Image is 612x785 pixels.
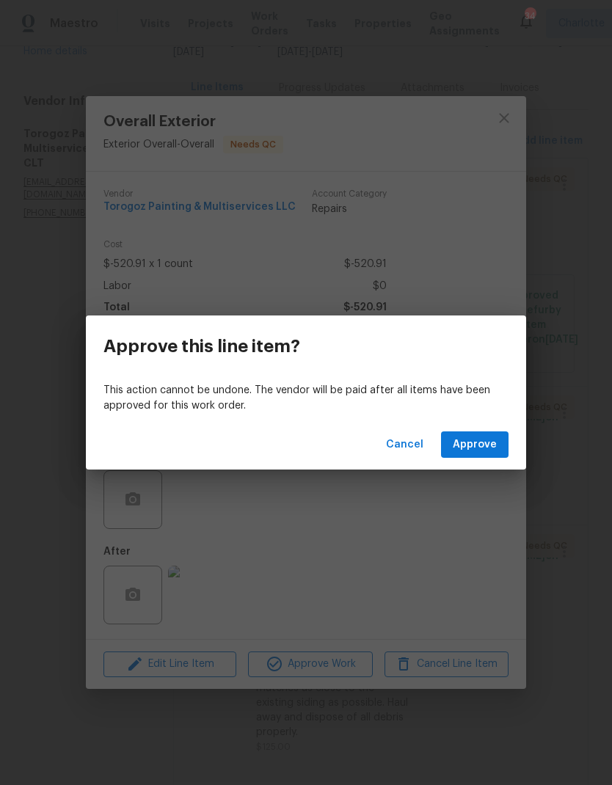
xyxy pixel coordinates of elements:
button: Approve [441,431,509,459]
button: Cancel [380,431,429,459]
h3: Approve this line item? [103,336,300,357]
span: Approve [453,436,497,454]
span: Cancel [386,436,423,454]
p: This action cannot be undone. The vendor will be paid after all items have been approved for this... [103,383,509,414]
